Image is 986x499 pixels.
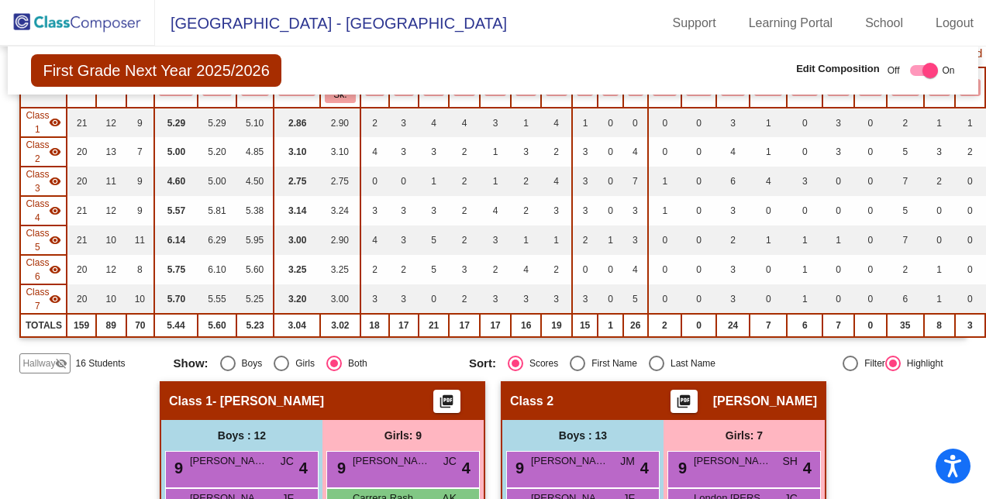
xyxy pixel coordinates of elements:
div: First Name [585,356,637,370]
td: 3 [822,137,853,167]
td: 5.81 [198,196,236,225]
td: 3 [511,284,541,314]
td: 17 [389,314,419,337]
td: 6 [716,167,750,196]
span: Class 2 [26,138,49,166]
td: 21 [67,108,95,137]
td: 4 [419,108,450,137]
td: 2 [360,108,389,137]
td: 3 [511,137,541,167]
td: 3 [623,196,648,225]
td: 2 [449,196,480,225]
td: 12 [96,108,126,137]
span: [PERSON_NAME] [713,394,817,409]
td: 3 [389,284,419,314]
td: 5.57 [154,196,198,225]
span: JC [443,453,457,470]
td: 17 [449,314,480,337]
span: Class 7 [26,285,49,313]
td: 0 [648,108,682,137]
td: 1 [924,255,955,284]
td: Danielle Bartley - No Class Name [20,255,67,284]
td: 3 [541,196,572,225]
td: 4 [541,108,572,137]
td: 3.10 [320,137,360,167]
div: Boys : 12 [161,420,322,451]
td: 5.20 [198,137,236,167]
td: 1 [648,196,682,225]
td: Eden Hertig - No Class Name [20,137,67,167]
td: 0 [854,167,887,196]
td: 2.90 [320,225,360,255]
td: 5.55 [198,284,236,314]
td: 2 [511,167,541,196]
td: 1 [787,255,822,284]
td: 3 [389,225,419,255]
div: Scores [523,356,558,370]
td: 0 [854,108,887,137]
td: 2 [541,137,572,167]
td: 0 [955,167,985,196]
td: 3 [389,196,419,225]
td: 11 [96,167,126,196]
a: Learning Portal [736,11,846,36]
div: Highlight [901,356,943,370]
td: 3 [360,196,389,225]
td: 5 [623,284,648,314]
td: 3.25 [320,255,360,284]
td: 4 [623,137,648,167]
td: 1 [480,167,511,196]
td: 0 [598,196,623,225]
td: 3 [449,255,480,284]
mat-icon: visibility [49,116,61,129]
td: 5.38 [236,196,274,225]
td: 9 [126,167,155,196]
td: 3 [572,137,598,167]
td: 159 [67,314,95,337]
span: 9 [333,459,346,477]
div: Boys [236,356,263,370]
td: 21 [67,225,95,255]
td: 3 [419,196,450,225]
td: 0 [598,108,623,137]
td: 13 [96,137,126,167]
td: 4.60 [154,167,198,196]
td: 1 [924,284,955,314]
span: Edit Composition [796,61,880,77]
td: 3 [716,196,750,225]
td: 17 [480,314,511,337]
td: 5.10 [236,108,274,137]
td: 18 [360,314,389,337]
button: Print Students Details [671,390,698,413]
span: 4 [640,456,649,480]
td: 16 [511,314,541,337]
span: 9 [512,459,524,477]
td: 5 [887,137,924,167]
td: 3.14 [274,196,320,225]
td: 0 [787,196,822,225]
span: - [PERSON_NAME] [212,394,324,409]
td: 0 [681,255,716,284]
td: 1 [598,314,623,337]
td: 1 [924,108,955,137]
span: Class 6 [26,256,49,284]
span: Class 4 [26,197,49,225]
td: 2 [480,255,511,284]
span: [GEOGRAPHIC_DATA] - [GEOGRAPHIC_DATA] [155,11,507,36]
td: No teacher - Sarah Drylie [20,225,67,255]
td: 6.29 [198,225,236,255]
td: 1 [541,225,572,255]
td: 0 [648,284,682,314]
div: Both [342,356,367,370]
td: 7 [887,225,924,255]
div: Last Name [664,356,715,370]
td: 6 [887,284,924,314]
td: 3 [822,108,853,137]
td: 20 [67,137,95,167]
td: 2 [572,225,598,255]
span: Show: [174,356,209,370]
td: 3 [572,284,598,314]
td: 12 [96,255,126,284]
td: 0 [822,167,853,196]
td: 5.44 [154,314,198,337]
